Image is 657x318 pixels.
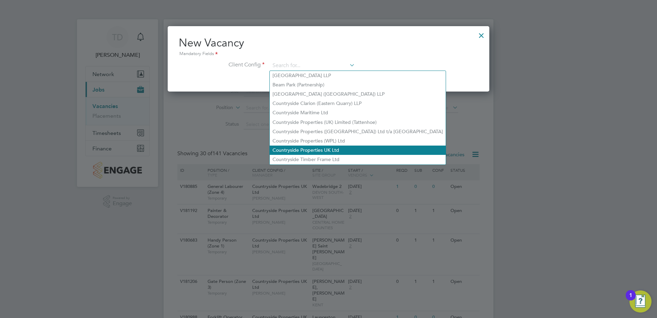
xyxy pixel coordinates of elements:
label: Client Config [179,61,265,68]
li: Countryside Properties (WPL) Ltd [270,136,446,146]
h2: New Vacancy [179,36,478,58]
input: Search for... [270,61,355,71]
div: 1 [629,295,632,304]
li: Countryside Properties ([GEOGRAPHIC_DATA]) Ltd t/a [GEOGRAPHIC_DATA] [270,127,446,136]
li: [GEOGRAPHIC_DATA] LLP [270,71,446,80]
li: [GEOGRAPHIC_DATA] ([GEOGRAPHIC_DATA]) LLP [270,89,446,99]
li: Countryside Properties UK Ltd [270,146,446,155]
div: Mandatory Fields [179,50,478,58]
li: Countryside Timber Frame Ltd [270,155,446,164]
button: Open Resource Center, 1 new notification [630,290,652,312]
li: Countryside Properties (UK) Limited (Tattenhoe) [270,118,446,127]
li: Countryside Clarion (Eastern Quarry) LLP [270,99,446,108]
li: Countryside Maritime Ltd [270,108,446,117]
li: Beam Park (Partnership) [270,80,446,89]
